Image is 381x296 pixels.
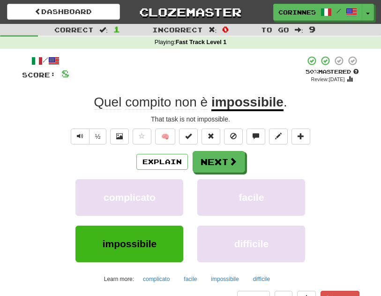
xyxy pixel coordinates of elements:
span: To go [261,26,289,34]
button: Ignore sentence (alt+i) [224,129,243,144]
span: impossibile [103,238,157,249]
span: è [201,95,208,110]
button: 🧠 [155,129,175,144]
button: Next [193,151,245,173]
span: . [284,95,287,109]
span: 9 [309,24,315,34]
span: Correct [54,26,94,34]
button: facile [197,179,305,216]
button: Edit sentence (alt+d) [269,129,288,144]
button: Show image (alt+x) [110,129,129,144]
span: : [209,26,217,33]
span: facile [239,192,264,203]
button: complicato [75,179,183,216]
span: Incorrect [152,26,203,34]
span: complicato [104,192,156,203]
button: impossibile [206,272,244,286]
button: Play sentence audio (ctl+space) [71,129,90,144]
button: Set this sentence to 100% Mastered (alt+m) [179,129,198,144]
button: difficile [248,272,275,286]
button: Favorite sentence (alt+f) [133,129,151,144]
button: complicato [138,272,175,286]
div: / [22,55,69,67]
button: Explain [136,154,188,170]
div: That task is not impossible. [22,114,359,124]
a: Dashboard [7,4,120,20]
small: Review: [DATE] [311,76,345,82]
span: 8 [61,68,69,79]
span: / [336,8,341,14]
span: Corinne59 [278,8,316,16]
span: compito [125,95,171,110]
span: difficile [234,238,269,249]
button: Add to collection (alt+a) [291,129,310,144]
button: facile [179,272,202,286]
span: Quel [94,95,121,110]
span: Score: [22,71,56,79]
strong: Fast Track Level 1 [176,39,227,46]
button: Reset to 0% Mastered (alt+r) [202,129,220,144]
span: non [175,95,197,110]
a: Corinne59 / [273,4,362,21]
span: : [295,26,303,33]
button: Discuss sentence (alt+u) [247,129,265,144]
div: Mastered [305,68,359,76]
span: 0 [222,24,229,34]
button: difficile [197,226,305,262]
button: ½ [89,129,107,144]
div: Text-to-speech controls [69,129,107,144]
small: Learn more: [104,276,134,282]
span: : [99,26,108,33]
span: 50 % [306,68,318,75]
u: impossibile [211,95,284,111]
a: Clozemaster [134,4,247,20]
button: impossibile [75,226,183,262]
span: 1 [113,24,120,34]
